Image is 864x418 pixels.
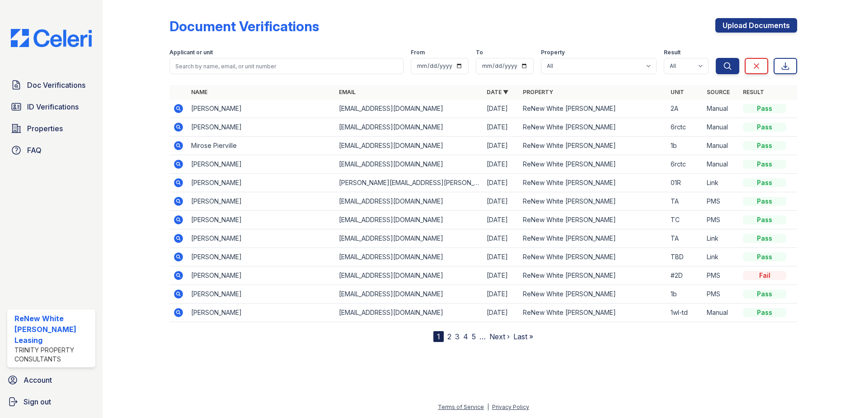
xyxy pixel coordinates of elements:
[743,123,786,132] div: Pass
[7,98,95,116] a: ID Verifications
[703,118,739,137] td: Manual
[667,248,703,266] td: TBD
[4,371,99,389] a: Account
[7,141,95,159] a: FAQ
[27,123,63,134] span: Properties
[188,266,335,285] td: [PERSON_NAME]
[169,18,319,34] div: Document Verifications
[4,393,99,411] a: Sign out
[483,155,519,174] td: [DATE]
[483,137,519,155] td: [DATE]
[188,118,335,137] td: [PERSON_NAME]
[483,304,519,322] td: [DATE]
[743,160,786,169] div: Pass
[479,331,486,342] span: …
[519,174,667,192] td: ReNew White [PERSON_NAME]
[335,248,483,266] td: [EMAIL_ADDRESS][DOMAIN_NAME]
[169,58,404,74] input: Search by name, email, or unit number
[483,211,519,229] td: [DATE]
[519,118,667,137] td: ReNew White [PERSON_NAME]
[188,285,335,304] td: [PERSON_NAME]
[519,137,667,155] td: ReNew White [PERSON_NAME]
[743,141,786,150] div: Pass
[703,248,739,266] td: Link
[335,137,483,155] td: [EMAIL_ADDRESS][DOMAIN_NAME]
[4,29,99,47] img: CE_Logo_Blue-a8612792a0a2168367f1c8372b55b34899dd931a85d93a1a3d3e32e68fde9ad4.png
[483,192,519,211] td: [DATE]
[476,49,483,56] label: To
[447,332,451,341] a: 2
[433,331,444,342] div: 1
[743,104,786,113] div: Pass
[188,100,335,118] td: [PERSON_NAME]
[743,308,786,317] div: Pass
[335,229,483,248] td: [EMAIL_ADDRESS][DOMAIN_NAME]
[743,215,786,224] div: Pass
[335,266,483,285] td: [EMAIL_ADDRESS][DOMAIN_NAME]
[27,101,79,112] span: ID Verifications
[455,332,460,341] a: 3
[188,229,335,248] td: [PERSON_NAME]
[519,304,667,322] td: ReNew White [PERSON_NAME]
[703,137,739,155] td: Manual
[743,290,786,299] div: Pass
[519,155,667,174] td: ReNew White [PERSON_NAME]
[339,89,356,95] a: Email
[483,174,519,192] td: [DATE]
[519,229,667,248] td: ReNew White [PERSON_NAME]
[703,192,739,211] td: PMS
[483,248,519,266] td: [DATE]
[438,404,484,410] a: Terms of Service
[703,174,739,192] td: Link
[667,118,703,137] td: 6rctc
[743,197,786,206] div: Pass
[703,229,739,248] td: Link
[411,49,425,56] label: From
[7,119,95,138] a: Properties
[519,192,667,211] td: ReNew White [PERSON_NAME]
[335,100,483,118] td: [EMAIL_ADDRESS][DOMAIN_NAME]
[743,234,786,243] div: Pass
[523,89,553,95] a: Property
[188,211,335,229] td: [PERSON_NAME]
[14,313,92,346] div: ReNew White [PERSON_NAME] Leasing
[743,178,786,187] div: Pass
[667,211,703,229] td: TC
[519,285,667,304] td: ReNew White [PERSON_NAME]
[335,192,483,211] td: [EMAIL_ADDRESS][DOMAIN_NAME]
[188,248,335,266] td: [PERSON_NAME]
[335,285,483,304] td: [EMAIL_ADDRESS][DOMAIN_NAME]
[667,266,703,285] td: #2D
[188,192,335,211] td: [PERSON_NAME]
[7,76,95,94] a: Doc Verifications
[23,375,52,385] span: Account
[335,211,483,229] td: [EMAIL_ADDRESS][DOMAIN_NAME]
[703,285,739,304] td: PMS
[519,100,667,118] td: ReNew White [PERSON_NAME]
[667,100,703,118] td: 2A
[707,89,730,95] a: Source
[671,89,684,95] a: Unit
[463,332,468,341] a: 4
[169,49,213,56] label: Applicant or unit
[667,229,703,248] td: TA
[667,155,703,174] td: 6rctc
[743,252,786,261] div: Pass
[541,49,565,56] label: Property
[519,211,667,229] td: ReNew White [PERSON_NAME]
[519,266,667,285] td: ReNew White [PERSON_NAME]
[483,285,519,304] td: [DATE]
[489,332,510,341] a: Next ›
[703,100,739,118] td: Manual
[703,304,739,322] td: Manual
[483,118,519,137] td: [DATE]
[667,137,703,155] td: 1b
[667,285,703,304] td: 1b
[664,49,681,56] label: Result
[191,89,207,95] a: Name
[14,346,92,364] div: Trinity Property Consultants
[23,396,51,407] span: Sign out
[335,174,483,192] td: [PERSON_NAME][EMAIL_ADDRESS][PERSON_NAME][DOMAIN_NAME]
[519,248,667,266] td: ReNew White [PERSON_NAME]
